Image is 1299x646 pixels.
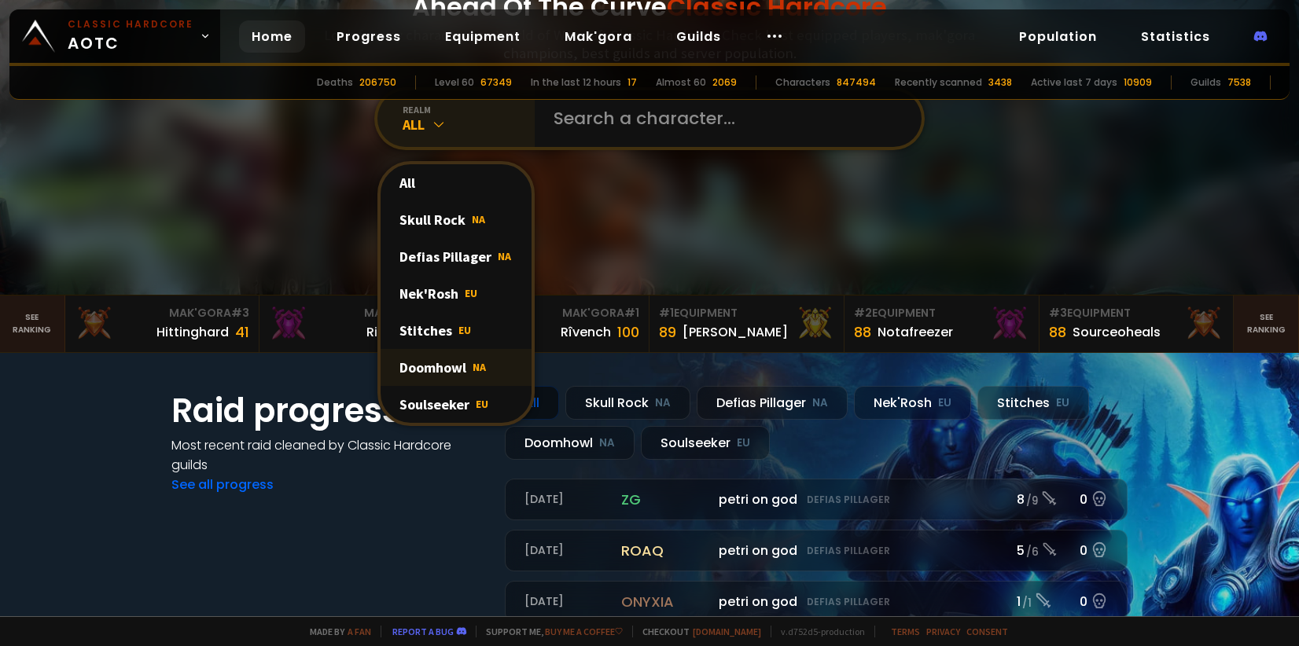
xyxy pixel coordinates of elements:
[632,626,761,637] span: Checkout
[552,20,645,53] a: Mak'gora
[697,386,848,420] div: Defias Pillager
[239,20,305,53] a: Home
[498,249,511,263] span: NA
[269,305,444,321] div: Mak'Gora
[259,295,454,352] a: Mak'Gora#2Rivench100
[895,75,982,90] div: Recently scanned
[480,75,512,90] div: 67349
[775,75,830,90] div: Characters
[1128,20,1223,53] a: Statistics
[464,305,639,321] div: Mak'Gora
[845,295,1040,352] a: #2Equipment88Notafreezer
[381,238,532,275] div: Defias Pillager
[565,386,690,420] div: Skull Rock
[659,305,834,321] div: Equipment
[977,386,1089,420] div: Stitches
[854,305,872,321] span: # 2
[324,20,414,53] a: Progress
[926,626,960,637] a: Privacy
[381,312,532,349] div: Stitches
[235,321,249,343] div: 41
[854,321,871,343] div: 88
[771,626,865,637] span: v. d752d5 - production
[392,626,454,637] a: Report a bug
[966,626,1008,637] a: Consent
[505,530,1128,571] a: [DATE]roaqpetri on godDefias Pillager5 /60
[381,386,532,423] div: Soulseeker
[812,395,828,411] small: NA
[712,75,737,90] div: 2069
[1049,305,1224,321] div: Equipment
[472,212,485,226] span: NA
[1073,322,1161,342] div: Sourceoheals
[300,626,371,637] span: Made by
[476,626,623,637] span: Support me,
[435,75,474,90] div: Level 60
[1056,395,1069,411] small: EU
[1006,20,1109,53] a: Population
[1049,305,1067,321] span: # 3
[737,435,750,451] small: EU
[403,104,535,116] div: realm
[561,322,611,342] div: Rîvench
[505,581,1128,622] a: [DATE]onyxiapetri on godDefias Pillager1 /10
[649,295,845,352] a: #1Equipment89[PERSON_NAME]
[1049,321,1066,343] div: 88
[381,201,532,238] div: Skull Rock
[656,75,706,90] div: Almost 60
[432,20,533,53] a: Equipment
[891,626,920,637] a: Terms
[231,305,249,321] span: # 3
[1031,75,1117,90] div: Active last 7 days
[9,9,220,63] a: Classic HardcoreAOTC
[68,17,193,31] small: Classic Hardcore
[617,321,639,343] div: 100
[454,295,649,352] a: Mak'Gora#1Rîvench100
[403,116,535,134] div: All
[465,286,477,300] span: EU
[348,626,371,637] a: a fan
[65,295,260,352] a: Mak'Gora#3Hittinghard41
[659,305,674,321] span: # 1
[473,360,486,374] span: NA
[854,305,1029,321] div: Equipment
[683,322,788,342] div: [PERSON_NAME]
[599,435,615,451] small: NA
[68,17,193,55] span: AOTC
[381,275,532,312] div: Nek'Rosh
[381,164,532,201] div: All
[655,395,671,411] small: NA
[476,397,488,411] span: EU
[366,322,416,342] div: Rivench
[837,75,876,90] div: 847494
[317,75,353,90] div: Deaths
[359,75,396,90] div: 206750
[1190,75,1221,90] div: Guilds
[531,75,621,90] div: In the last 12 hours
[938,395,951,411] small: EU
[627,75,637,90] div: 17
[171,435,486,475] h4: Most recent raid cleaned by Classic Hardcore guilds
[854,386,971,420] div: Nek'Rosh
[505,426,635,460] div: Doomhowl
[1234,295,1299,352] a: Seeranking
[693,626,761,637] a: [DOMAIN_NAME]
[156,322,229,342] div: Hittinghard
[1124,75,1152,90] div: 10909
[1040,295,1235,352] a: #3Equipment88Sourceoheals
[75,305,250,321] div: Mak'Gora
[878,322,953,342] div: Notafreezer
[641,426,770,460] div: Soulseeker
[659,321,676,343] div: 89
[171,386,486,435] h1: Raid progress
[458,323,471,337] span: EU
[664,20,734,53] a: Guilds
[171,475,274,494] a: See all progress
[1227,75,1251,90] div: 7538
[624,305,639,321] span: # 1
[988,75,1012,90] div: 3438
[505,479,1128,520] a: [DATE]zgpetri on godDefias Pillager8 /90
[544,90,903,147] input: Search a character...
[381,349,532,386] div: Doomhowl
[545,626,623,637] a: Buy me a coffee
